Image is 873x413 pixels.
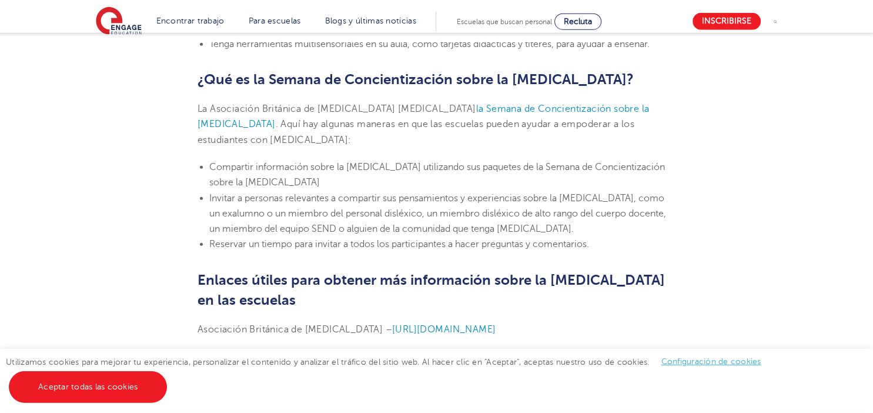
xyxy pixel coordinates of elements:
font: Asociación Británica de [MEDICAL_DATA] – [198,324,392,335]
font: Utilizamos cookies para mejorar tu experiencia, personalizar el contenido y analizar el tráfico d... [6,358,650,367]
font: Aceptar todas las cookies [38,382,138,391]
font: Compartir información sobre la [MEDICAL_DATA] utilizando sus paquetes de la Semana de Concientiza... [209,162,665,188]
font: Enlaces útiles para obtener más información sobre la [MEDICAL_DATA] en las escuelas [198,272,665,308]
font: Reservar un tiempo para invitar a todos los participantes a hacer preguntas y comentarios. [209,239,589,249]
a: [URL][DOMAIN_NAME] [392,324,496,335]
font: Invitar a personas relevantes a compartir sus pensamientos y experiencias sobre la [MEDICAL_DATA]... [209,193,666,235]
font: Tenga herramientas multisensoriales en su aula, como tarjetas didácticas y títeres, para ayudar a... [209,39,650,49]
font: La Asociación Británica de [MEDICAL_DATA] [MEDICAL_DATA] [198,104,476,114]
a: Aceptar todas las cookies [9,371,167,403]
font: . Aquí hay algunas maneras en que las escuelas pueden ayudar a empoderar a los estudiantes con [M... [198,119,634,145]
a: Configuración de cookies [661,357,761,366]
font: ¿Qué es la Semana de Concientización sobre la [MEDICAL_DATA]? [198,71,634,88]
